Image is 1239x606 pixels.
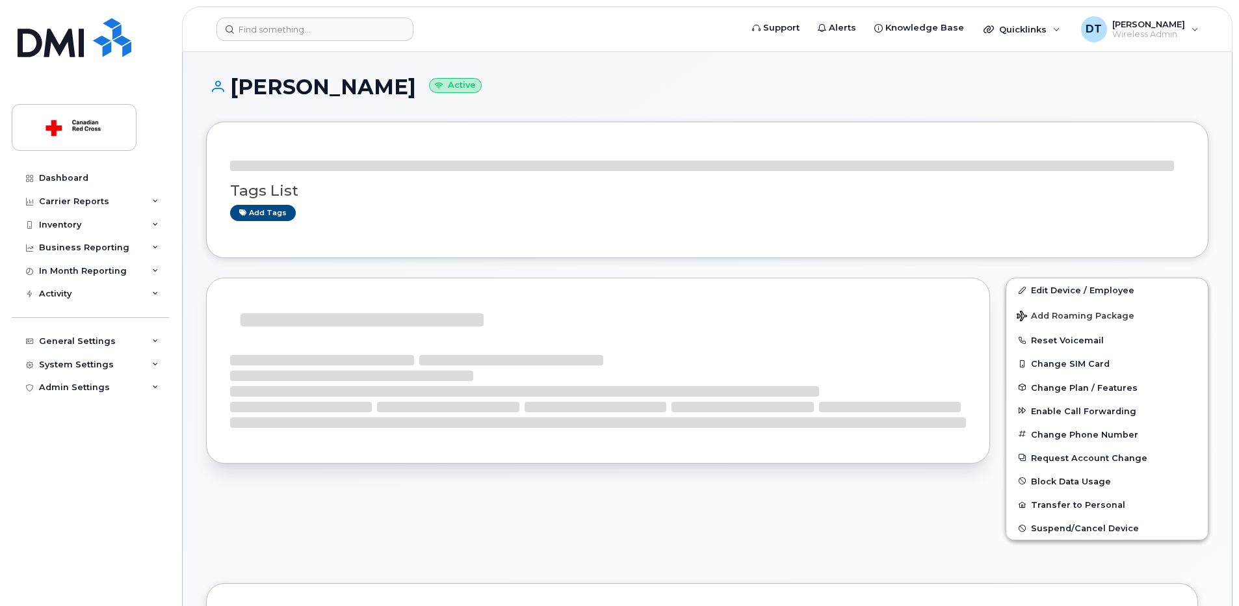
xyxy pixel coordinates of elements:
[1031,382,1138,392] span: Change Plan / Features
[429,78,482,93] small: Active
[1017,311,1134,323] span: Add Roaming Package
[1006,328,1208,352] button: Reset Voicemail
[230,205,296,221] a: Add tags
[1031,523,1139,533] span: Suspend/Cancel Device
[1031,406,1136,415] span: Enable Call Forwarding
[1006,469,1208,493] button: Block Data Usage
[1006,446,1208,469] button: Request Account Change
[1006,399,1208,423] button: Enable Call Forwarding
[1006,516,1208,540] button: Suspend/Cancel Device
[1006,493,1208,516] button: Transfer to Personal
[1006,302,1208,328] button: Add Roaming Package
[230,183,1184,199] h3: Tags List
[1006,423,1208,446] button: Change Phone Number
[206,75,1208,98] h1: [PERSON_NAME]
[1006,352,1208,375] button: Change SIM Card
[1006,376,1208,399] button: Change Plan / Features
[1006,278,1208,302] a: Edit Device / Employee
